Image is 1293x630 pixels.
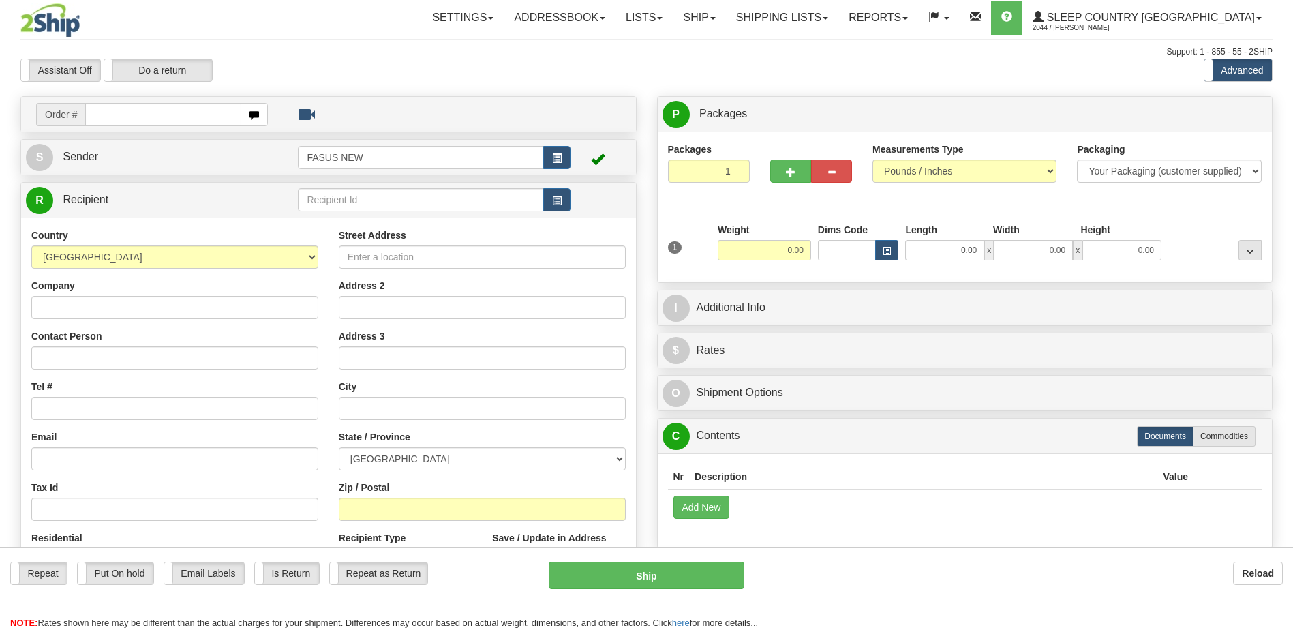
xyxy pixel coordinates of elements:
a: Addressbook [504,1,615,35]
div: ... [1238,240,1262,260]
label: Advanced [1204,59,1272,81]
a: S Sender [26,143,298,171]
label: Packages [668,142,712,156]
label: Packaging [1077,142,1125,156]
a: IAdditional Info [663,294,1268,322]
label: Do a return [104,59,212,81]
a: here [672,618,690,628]
th: Description [689,464,1157,490]
label: Tel # [31,380,52,393]
a: Settings [422,1,504,35]
label: Width [993,223,1020,237]
button: Ship [549,562,744,589]
a: Shipping lists [726,1,838,35]
span: P [663,101,690,128]
label: State / Province [339,430,410,444]
span: O [663,380,690,407]
div: Support: 1 - 855 - 55 - 2SHIP [20,46,1273,58]
a: Ship [673,1,725,35]
span: C [663,423,690,450]
img: logo2044.jpg [20,3,80,37]
a: CContents [663,422,1268,450]
label: Documents [1137,426,1193,447]
span: Sender [63,151,98,162]
label: Street Address [339,228,406,242]
label: Address 2 [339,279,385,292]
span: Packages [699,108,747,119]
label: City [339,380,356,393]
span: x [984,240,994,260]
span: Sleep Country [GEOGRAPHIC_DATA] [1044,12,1255,23]
span: S [26,144,53,171]
span: R [26,187,53,214]
label: Commodities [1193,426,1256,447]
label: Put On hold [78,562,153,584]
a: $Rates [663,337,1268,365]
label: Height [1080,223,1110,237]
label: Save / Update in Address Book [492,531,625,558]
a: P Packages [663,100,1268,128]
th: Value [1157,464,1193,490]
span: 1 [668,241,682,254]
label: Email Labels [164,562,244,584]
label: Dims Code [818,223,868,237]
span: $ [663,337,690,364]
label: Repeat [11,562,67,584]
button: Reload [1233,562,1283,585]
label: Contact Person [31,329,102,343]
label: Zip / Postal [339,481,390,494]
input: Recipient Id [298,188,543,211]
label: Company [31,279,75,292]
a: OShipment Options [663,379,1268,407]
iframe: chat widget [1262,245,1292,385]
label: Length [905,223,937,237]
label: Country [31,228,68,242]
label: Repeat as Return [330,562,427,584]
label: Weight [718,223,749,237]
label: Measurements Type [872,142,964,156]
a: Sleep Country [GEOGRAPHIC_DATA] 2044 / [PERSON_NAME] [1022,1,1272,35]
input: Enter a location [339,245,626,269]
label: Is Return [255,562,319,584]
input: Sender Id [298,146,543,169]
th: Nr [668,464,690,490]
span: NOTE: [10,618,37,628]
label: Tax Id [31,481,58,494]
a: Reports [838,1,918,35]
button: Add New [673,496,730,519]
label: Assistant Off [21,59,100,81]
span: I [663,295,690,322]
span: 2044 / [PERSON_NAME] [1033,21,1135,35]
span: x [1073,240,1082,260]
span: Recipient [63,194,108,205]
a: R Recipient [26,186,268,214]
label: Residential [31,531,82,545]
a: Lists [615,1,673,35]
label: Email [31,430,57,444]
b: Reload [1242,568,1274,579]
label: Recipient Type [339,531,406,545]
label: Address 3 [339,329,385,343]
span: Order # [36,103,85,126]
